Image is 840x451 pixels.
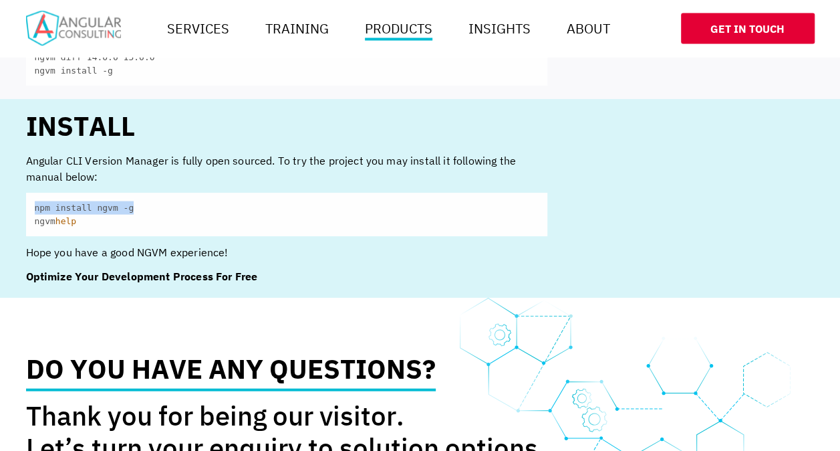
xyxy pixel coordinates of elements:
[26,270,258,283] strong: Optimize Your Development Process For Free
[561,15,615,42] a: About
[260,15,334,42] a: Training
[26,11,121,46] img: Home
[26,355,436,391] h2: Do you have any questions?
[55,216,76,226] span: help
[360,15,438,42] a: Products
[26,112,547,139] h2: Install
[26,244,547,260] p: Hope you have a good NGVM experience!
[681,13,815,44] a: Get In Touch
[26,193,547,236] code: npm install ngvm -g ngvm
[463,15,536,42] a: Insights
[26,153,547,185] p: Angular CLI Version Manager is fully open sourced. To try the project you may install it followin...
[162,15,235,42] a: Services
